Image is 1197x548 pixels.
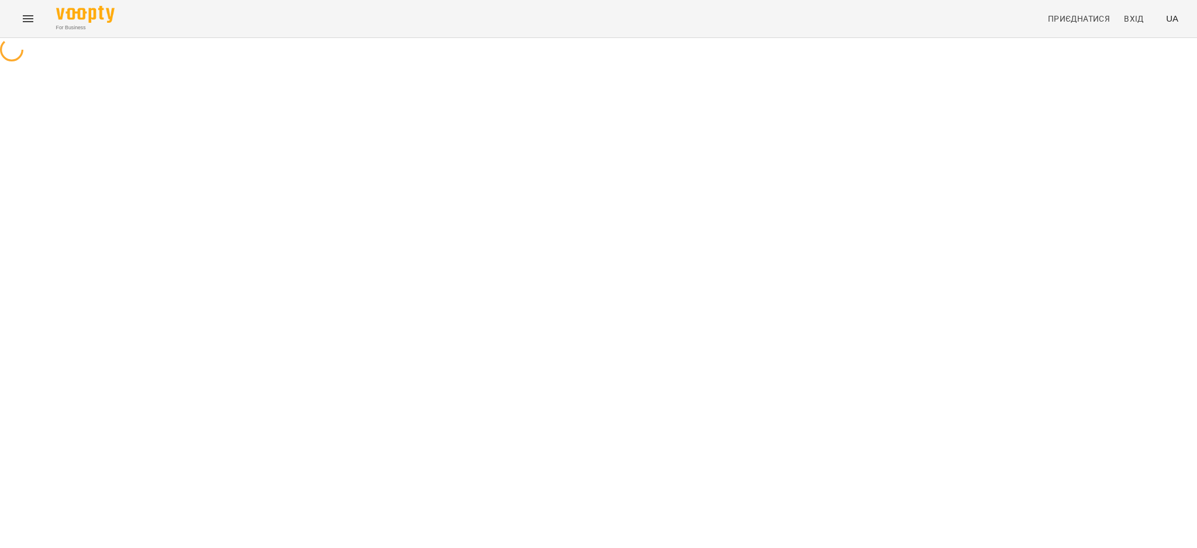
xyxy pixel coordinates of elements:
span: For Business [56,24,115,32]
img: Voopty Logo [56,6,115,23]
button: UA [1161,8,1183,29]
button: Menu [14,5,42,33]
span: UA [1166,12,1178,25]
span: Вхід [1124,12,1144,26]
span: Приєднатися [1048,12,1110,26]
a: Вхід [1119,8,1157,29]
a: Приєднатися [1043,8,1115,29]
